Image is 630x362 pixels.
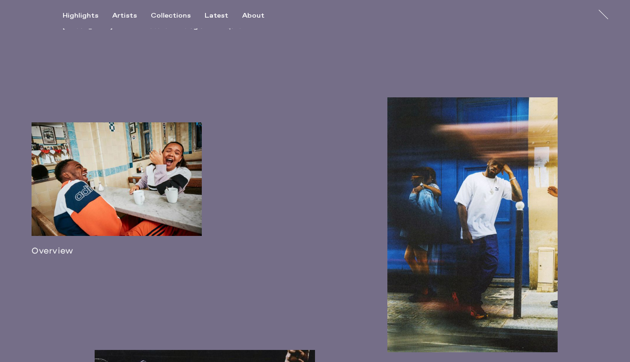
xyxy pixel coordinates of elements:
button: Collections [151,12,205,20]
div: Artists [112,12,137,20]
div: About [242,12,264,20]
button: About [242,12,278,20]
div: Collections [151,12,191,20]
button: Artists [112,12,151,20]
div: Latest [205,12,228,20]
button: Highlights [63,12,112,20]
button: Latest [205,12,242,20]
div: Highlights [63,12,98,20]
